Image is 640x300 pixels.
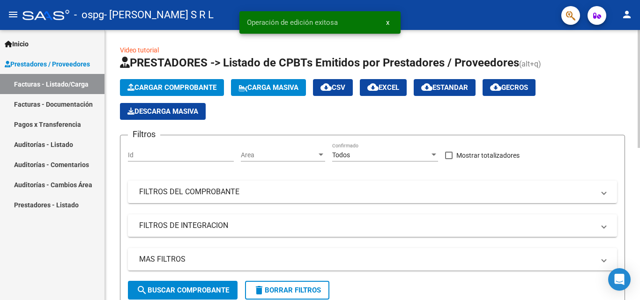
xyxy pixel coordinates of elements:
span: Inicio [5,39,29,49]
span: Gecros [490,83,528,92]
button: Descarga Masiva [120,103,206,120]
mat-icon: delete [253,285,265,296]
mat-expansion-panel-header: FILTROS DE INTEGRACION [128,214,617,237]
span: CSV [320,83,345,92]
span: Borrar Filtros [253,286,321,294]
button: Buscar Comprobante [128,281,238,300]
span: PRESTADORES -> Listado de CPBTs Emitidos por Prestadores / Proveedores [120,56,519,69]
mat-expansion-panel-header: MAS FILTROS [128,248,617,271]
span: Cargar Comprobante [127,83,216,92]
button: Borrar Filtros [245,281,329,300]
span: Todos [332,151,350,159]
span: x [386,18,389,27]
span: Descarga Masiva [127,107,198,116]
span: Carga Masiva [238,83,298,92]
span: Buscar Comprobante [136,286,229,294]
mat-icon: search [136,285,148,296]
span: (alt+q) [519,59,541,68]
mat-icon: cloud_download [320,81,332,93]
span: EXCEL [367,83,399,92]
span: Mostrar totalizadores [456,150,520,161]
app-download-masive: Descarga masiva de comprobantes (adjuntos) [120,103,206,120]
mat-icon: cloud_download [367,81,379,93]
mat-icon: cloud_download [490,81,501,93]
button: EXCEL [360,79,407,96]
div: Open Intercom Messenger [608,268,631,291]
button: Carga Masiva [231,79,306,96]
a: Video tutorial [120,46,159,54]
span: Prestadores / Proveedores [5,59,90,69]
mat-panel-title: FILTROS DE INTEGRACION [139,220,595,231]
span: - ospg [74,5,104,25]
button: Estandar [414,79,476,96]
mat-icon: menu [7,9,19,20]
span: Operación de edición exitosa [247,18,338,27]
mat-icon: person [621,9,633,20]
mat-expansion-panel-header: FILTROS DEL COMPROBANTE [128,181,617,203]
button: Gecros [483,79,536,96]
button: CSV [313,79,353,96]
mat-panel-title: MAS FILTROS [139,254,595,264]
span: - [PERSON_NAME] S R L [104,5,214,25]
mat-icon: cloud_download [421,81,432,93]
span: Area [241,151,317,159]
button: Cargar Comprobante [120,79,224,96]
span: Estandar [421,83,468,92]
mat-panel-title: FILTROS DEL COMPROBANTE [139,187,595,197]
h3: Filtros [128,128,160,141]
button: x [379,14,397,31]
